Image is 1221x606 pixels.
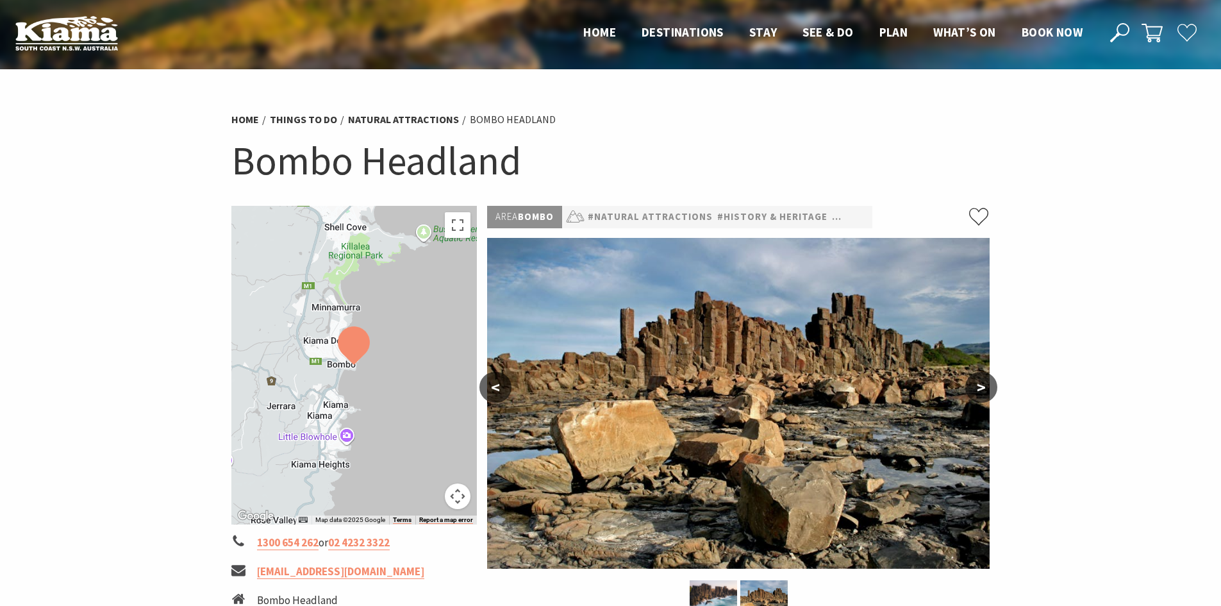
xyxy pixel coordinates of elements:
[642,24,724,40] span: Destinations
[15,15,118,51] img: Kiama Logo
[470,112,556,128] li: Bombo Headland
[965,372,997,403] button: >
[328,535,390,550] a: 02 4232 3322
[749,24,777,40] span: Stay
[270,113,337,126] a: Things To Do
[231,534,478,551] li: or
[235,508,277,525] img: Google
[299,516,308,525] button: Keyboard shortcuts
[1022,24,1083,40] span: Book now
[479,372,511,403] button: <
[583,24,616,40] span: Home
[487,206,562,228] p: Bombo
[879,24,908,40] span: Plan
[588,209,713,225] a: #Natural Attractions
[231,135,990,187] h1: Bombo Headland
[933,24,996,40] span: What’s On
[257,535,319,550] a: 1300 654 262
[717,209,827,225] a: #History & Heritage
[348,113,459,126] a: Natural Attractions
[393,516,411,524] a: Terms (opens in new tab)
[487,238,990,569] img: Bombo Quarry
[257,564,424,579] a: [EMAIL_ADDRESS][DOMAIN_NAME]
[235,508,277,525] a: Open this area in Google Maps (opens a new window)
[445,484,470,509] button: Map camera controls
[445,212,470,238] button: Toggle fullscreen view
[231,113,259,126] a: Home
[802,24,853,40] span: See & Do
[570,22,1095,44] nav: Main Menu
[315,516,385,523] span: Map data ©2025 Google
[419,516,473,524] a: Report a map error
[495,210,518,223] span: Area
